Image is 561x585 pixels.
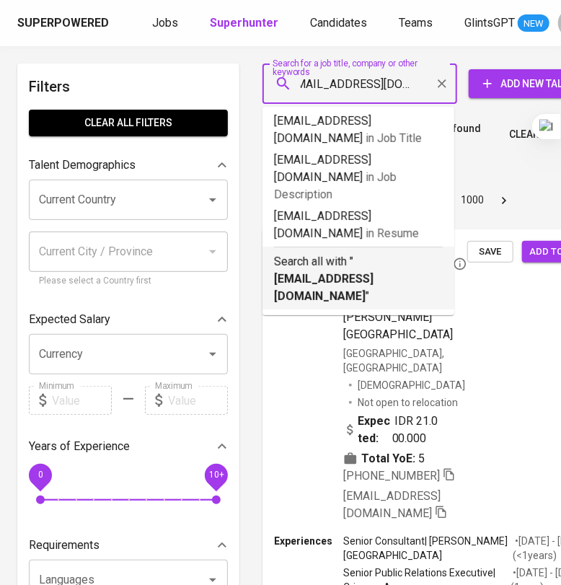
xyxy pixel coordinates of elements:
[453,257,467,271] svg: By Batam recruiter
[366,131,422,145] span: in Job Title
[358,395,458,410] p: Not open to relocation
[358,413,392,447] b: Expected:
[399,16,433,30] span: Teams
[418,450,425,467] span: 5
[17,15,109,32] div: Superpowered
[29,438,130,455] p: Years of Experience
[274,253,443,305] p: Search all with " "
[29,531,228,560] div: Requirements
[343,469,440,483] span: [PHONE_NUMBER]
[343,413,444,447] div: IDR 21.000.000
[274,534,343,548] p: Experiences
[474,244,506,260] span: Save
[29,311,110,328] p: Expected Salary
[37,470,43,480] span: 0
[39,274,218,289] p: Please select a Country first
[464,14,549,32] a: GlintsGPT NEW
[518,17,549,31] span: NEW
[343,346,467,375] div: [GEOGRAPHIC_DATA], [GEOGRAPHIC_DATA]
[152,14,181,32] a: Jobs
[168,386,228,415] input: Value
[492,189,516,212] button: Go to next page
[274,151,443,203] p: [EMAIL_ADDRESS][DOMAIN_NAME]
[432,74,452,94] button: Clear
[358,378,467,392] span: [DEMOGRAPHIC_DATA]
[29,110,228,136] button: Clear All filters
[29,75,228,98] h6: Filters
[467,241,513,263] button: Save
[274,208,443,242] p: [EMAIL_ADDRESS][DOMAIN_NAME]
[29,537,100,554] p: Requirements
[274,272,374,303] b: [EMAIL_ADDRESS][DOMAIN_NAME]
[343,489,441,520] span: [EMAIL_ADDRESS][DOMAIN_NAME]
[310,16,367,30] span: Candidates
[310,14,370,32] a: Candidates
[456,189,488,212] button: Go to page 1000
[361,450,415,467] b: Total YoE:
[203,190,223,210] button: Open
[399,14,436,32] a: Teams
[52,386,112,415] input: Value
[29,157,136,174] p: Talent Demographics
[208,470,224,480] span: 10+
[366,226,419,240] span: in Resume
[29,151,228,180] div: Talent Demographics
[203,344,223,364] button: Open
[40,114,216,132] span: Clear All filters
[29,305,228,334] div: Expected Salary
[343,534,513,563] p: Senior Consultant | [PERSON_NAME] [GEOGRAPHIC_DATA]
[274,113,443,147] p: [EMAIL_ADDRESS][DOMAIN_NAME]
[464,16,515,30] span: GlintsGPT
[210,14,281,32] a: Superhunter
[210,16,278,30] b: Superhunter
[509,126,558,144] span: Clear All
[152,16,178,30] span: Jobs
[17,15,112,32] a: Superpowered
[29,432,228,461] div: Years of Experience
[343,310,453,341] span: [PERSON_NAME] [GEOGRAPHIC_DATA]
